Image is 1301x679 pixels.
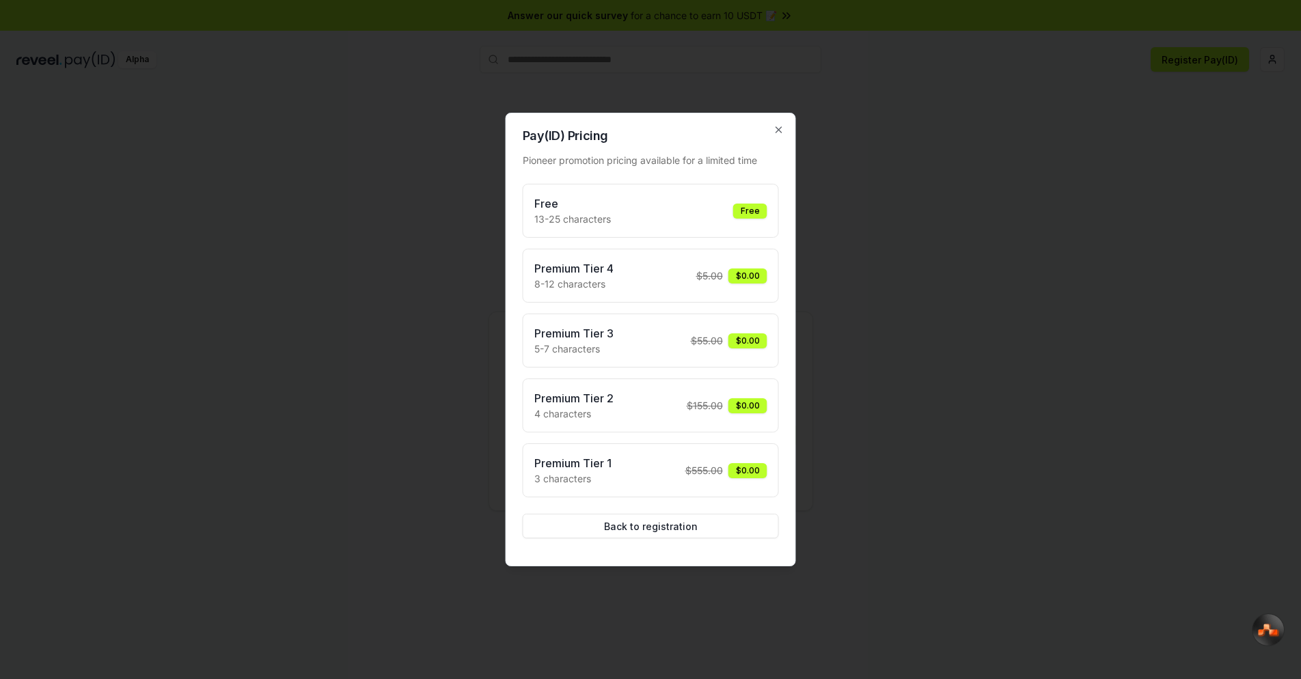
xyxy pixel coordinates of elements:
span: $ 55.00 [691,333,723,348]
div: $0.00 [728,333,767,348]
div: $0.00 [728,268,767,283]
p: 8-12 characters [534,277,614,291]
h3: Premium Tier 4 [534,260,614,277]
h3: Premium Tier 2 [534,390,614,406]
button: Back to registration [523,514,779,538]
p: 13-25 characters [534,212,611,226]
h3: Premium Tier 3 [534,325,614,342]
p: 5-7 characters [534,342,614,356]
span: $ 5.00 [696,268,723,283]
h3: Free [534,195,611,212]
span: $ 555.00 [685,463,723,477]
h3: Premium Tier 1 [534,455,612,471]
div: $0.00 [728,463,767,478]
p: 3 characters [534,471,612,486]
span: $ 155.00 [687,398,723,413]
div: Pioneer promotion pricing available for a limited time [523,153,779,167]
div: $0.00 [728,398,767,413]
p: 4 characters [534,406,614,421]
h2: Pay(ID) Pricing [523,130,779,142]
div: Free [733,204,767,219]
